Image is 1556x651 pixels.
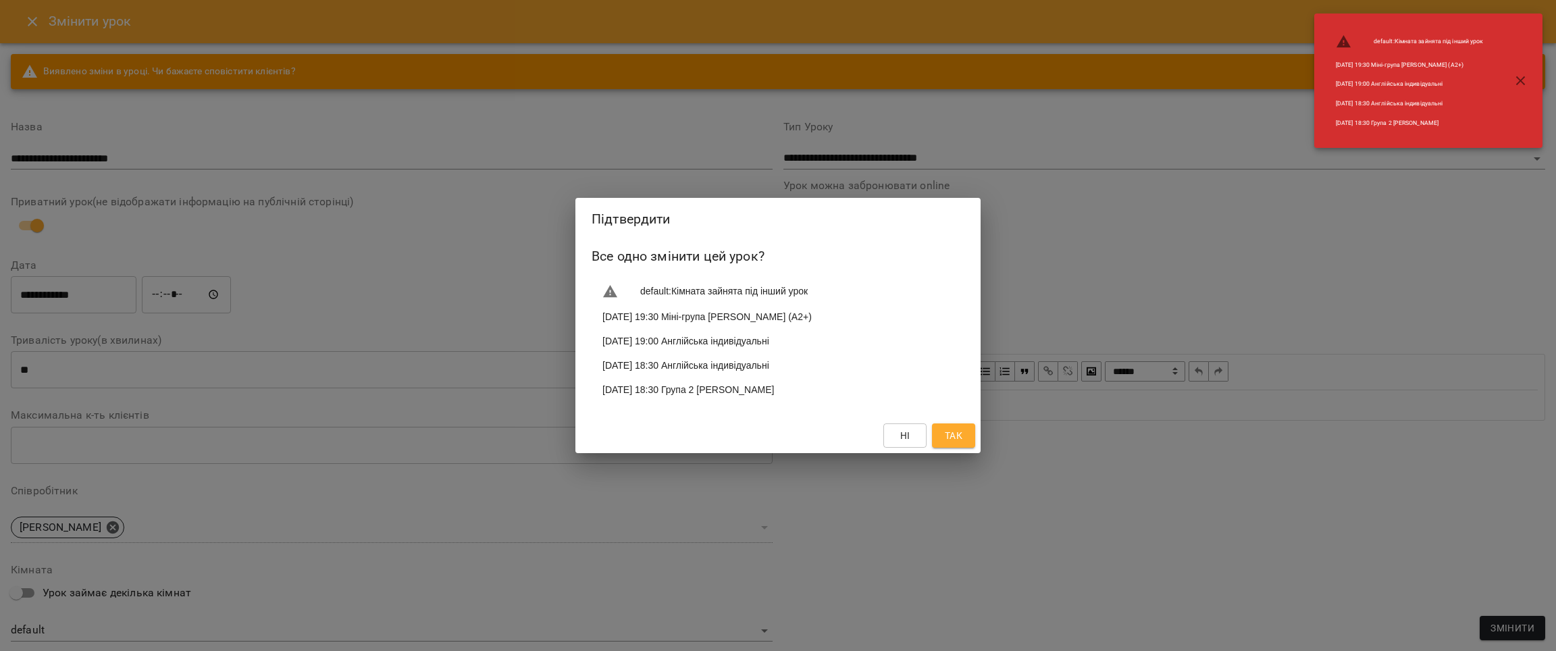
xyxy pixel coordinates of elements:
li: [DATE] 18:30 Англійська індивідуальні [592,353,964,377]
li: [DATE] 19:30 Міні-група [PERSON_NAME] (А2+) [1325,55,1495,75]
li: [DATE] 19:30 Міні-група [PERSON_NAME] (А2+) [592,305,964,329]
li: [DATE] 19:00 Англійська індивідуальні [1325,74,1495,94]
button: Так [932,423,975,448]
span: Ні [900,427,910,444]
h2: Підтвердити [592,209,964,230]
span: Так [945,427,962,444]
li: [DATE] 18:30 Група 2 [PERSON_NAME] [592,377,964,402]
li: [DATE] 18:30 Група 2 [PERSON_NAME] [1325,113,1495,133]
h6: Все одно змінити цей урок? [592,246,964,267]
button: Ні [883,423,927,448]
li: [DATE] 19:00 Англійська індивідуальні [592,329,964,353]
li: default : Кімната зайнята під інший урок [592,278,964,305]
li: [DATE] 18:30 Англійська індивідуальні [1325,94,1495,113]
li: default : Кімната зайнята під інший урок [1325,28,1495,55]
